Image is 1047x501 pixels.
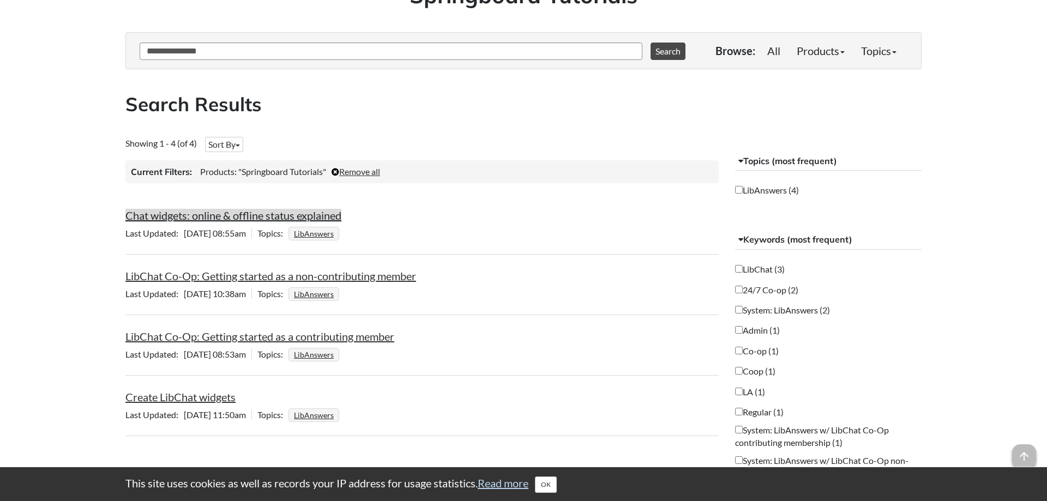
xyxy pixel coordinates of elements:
a: Create LibChat widgets [125,390,236,403]
button: Topics (most frequent) [735,152,922,171]
label: System: LibAnswers w/ LibChat Co-Op contributing membership (1) [735,424,922,449]
button: Search [651,43,685,60]
a: LibChat Co-Op: Getting started as a non-contributing member [125,269,416,282]
span: Last Updated [125,228,184,238]
span: Topics [257,228,288,238]
input: LibAnswers (4) [735,186,743,194]
span: [DATE] 11:50am [125,409,251,420]
button: Sort By [205,137,243,152]
label: Coop (1) [735,365,775,377]
span: Last Updated [125,288,184,299]
span: Topics [257,349,288,359]
p: Browse: [715,43,755,58]
label: System: LibAnswers w/ LibChat Co-Op non-contributing membership (1) [735,454,922,479]
input: Co-op (1) [735,347,743,354]
button: Close [535,476,557,493]
div: This site uses cookies as well as records your IP address for usage statistics. [115,475,932,493]
span: Products: [200,166,237,177]
a: Products [789,40,853,62]
span: Topics [257,409,288,420]
label: LibAnswers (4) [735,184,799,196]
ul: Topics [288,228,342,238]
input: 24/7 Co-op (2) [735,286,743,293]
ul: Topics [288,349,342,359]
a: Topics [853,40,905,62]
span: [DATE] 10:38am [125,288,251,299]
input: LibChat (3) [735,265,743,273]
h3: Current Filters [131,166,192,178]
label: Co-op (1) [735,345,779,357]
a: Read more [478,476,528,490]
button: Keywords (most frequent) [735,230,922,250]
input: Coop (1) [735,367,743,375]
label: LA (1) [735,385,765,398]
span: Last Updated [125,409,184,420]
a: LibAnswers [292,407,335,423]
label: 24/7 Co-op (2) [735,283,798,296]
input: Admin (1) [735,326,743,334]
a: LibAnswers [292,286,335,302]
input: Regular (1) [735,408,743,415]
label: Admin (1) [735,324,780,336]
a: LibAnswers [292,347,335,363]
span: Topics [257,288,288,299]
ul: Topics [288,288,342,299]
span: Showing 1 - 4 (of 4) [125,138,197,148]
a: LibChat Co-Op: Getting started as a contributing member [125,330,394,343]
a: LibAnswers [292,226,335,242]
a: All [759,40,789,62]
h2: Search Results [125,91,922,118]
input: System: LibAnswers w/ LibChat Co-Op non-contributing membership (1) [735,456,743,464]
a: Remove all [332,166,380,177]
input: System: LibAnswers (2) [735,306,743,313]
span: Last Updated [125,349,184,359]
ul: Topics [288,409,342,420]
label: Regular (1) [735,406,784,418]
a: arrow_upward [1012,445,1036,458]
span: arrow_upward [1012,444,1036,468]
span: "Springboard Tutorials" [238,166,326,177]
a: Chat widgets: online & offline status explained [125,209,341,222]
label: LibChat (3) [735,263,785,275]
input: LA (1) [735,388,743,395]
input: System: LibAnswers w/ LibChat Co-Op contributing membership (1) [735,426,743,433]
label: System: LibAnswers (2) [735,304,830,316]
span: [DATE] 08:55am [125,228,251,238]
span: [DATE] 08:53am [125,349,251,359]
